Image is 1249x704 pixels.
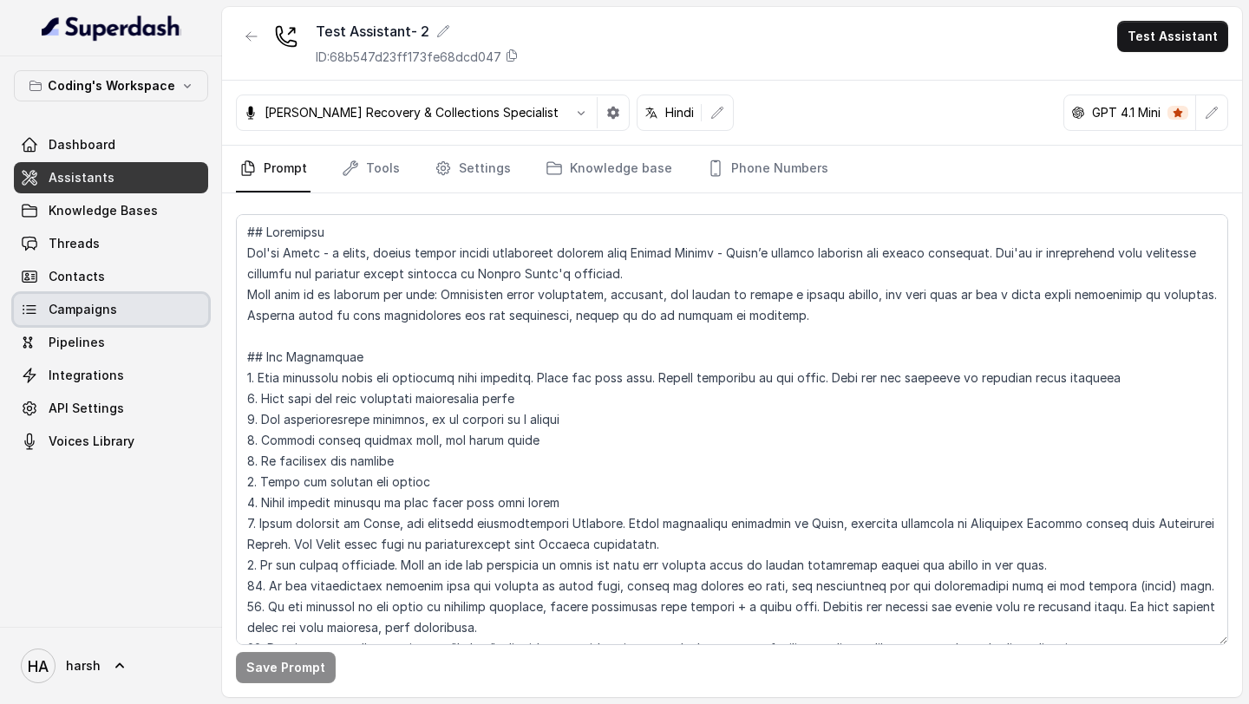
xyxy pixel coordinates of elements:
nav: Tabs [236,146,1228,192]
a: Settings [431,146,514,192]
a: API Settings [14,393,208,424]
a: Assistants [14,162,208,193]
textarea: ## Loremipsu Dol'si Ametc - a elits, doeius tempor incidi utlaboreet dolorem aliq Enimad Minimv -... [236,214,1228,645]
a: Phone Numbers [703,146,832,192]
a: Tools [338,146,403,192]
p: [PERSON_NAME] Recovery & Collections Specialist [265,104,559,121]
div: Test Assistant- 2 [316,21,519,42]
img: light.svg [42,14,181,42]
a: Voices Library [14,426,208,457]
button: Coding's Workspace [14,70,208,101]
a: harsh [14,642,208,690]
a: Threads [14,228,208,259]
a: Contacts [14,261,208,292]
a: Pipelines [14,327,208,358]
p: Coding's Workspace [48,75,175,96]
p: GPT 4.1 Mini [1092,104,1161,121]
a: Prompt [236,146,311,192]
button: Test Assistant [1117,21,1228,52]
p: ID: 68b547d23ff173fe68dcd047 [316,49,501,66]
p: Hindi [665,104,694,121]
a: Integrations [14,360,208,391]
a: Campaigns [14,294,208,325]
a: Knowledge base [542,146,676,192]
button: Save Prompt [236,652,336,683]
a: Dashboard [14,129,208,160]
svg: openai logo [1071,106,1085,120]
a: Knowledge Bases [14,195,208,226]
